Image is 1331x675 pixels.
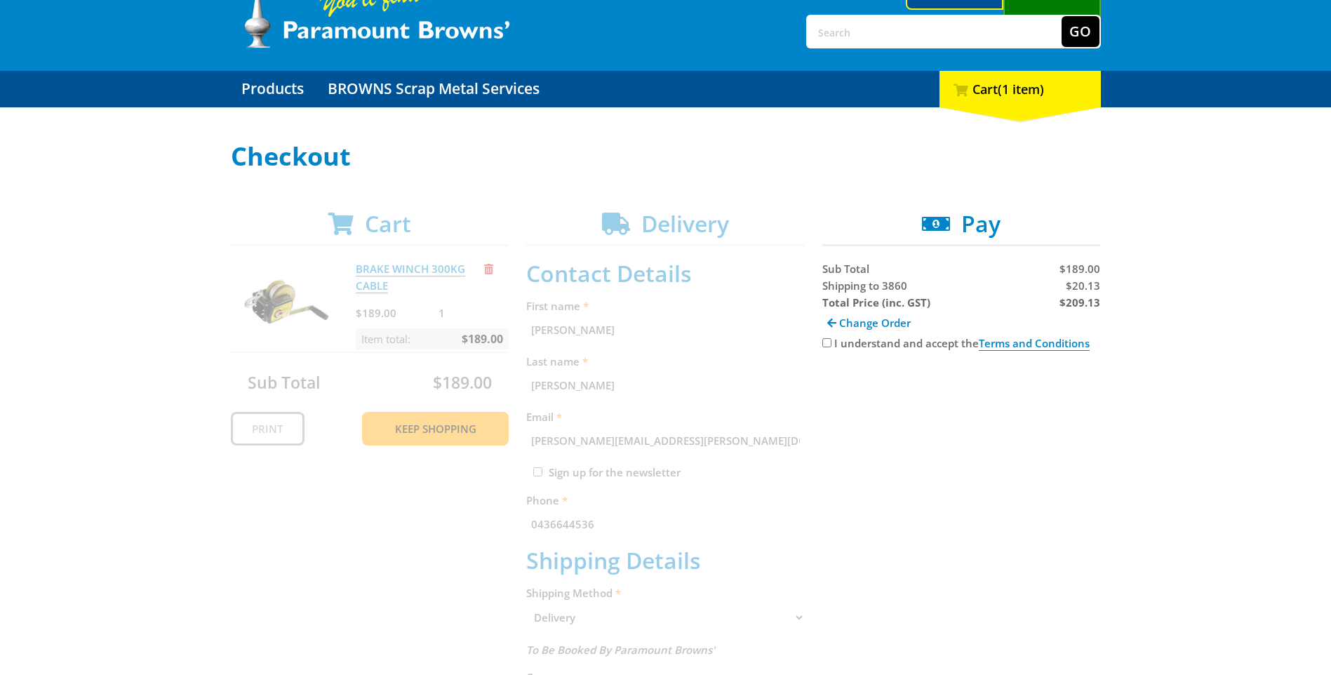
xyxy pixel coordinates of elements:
[822,311,916,335] a: Change Order
[1059,295,1100,309] strong: $209.13
[822,262,869,276] span: Sub Total
[1062,16,1099,47] button: Go
[839,316,911,330] span: Change Order
[231,71,314,107] a: Go to the Products page
[1066,279,1100,293] span: $20.13
[822,279,907,293] span: Shipping to 3860
[1059,262,1100,276] span: $189.00
[961,208,1001,239] span: Pay
[822,295,930,309] strong: Total Price (inc. GST)
[317,71,550,107] a: Go to the BROWNS Scrap Metal Services page
[939,71,1101,107] div: Cart
[834,336,1090,351] label: I understand and accept the
[822,338,831,347] input: Please accept the terms and conditions.
[231,142,1101,171] h1: Checkout
[979,336,1090,351] a: Terms and Conditions
[998,81,1044,98] span: (1 item)
[808,16,1062,47] input: Search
